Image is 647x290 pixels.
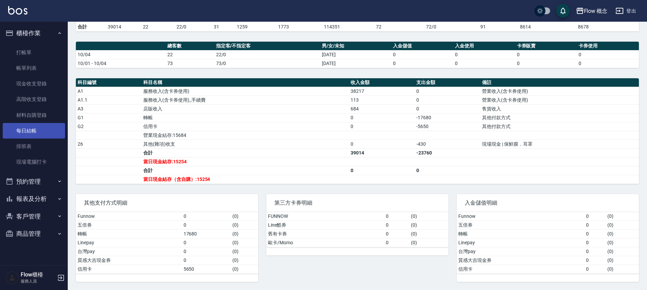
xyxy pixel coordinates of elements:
td: -5650 [415,122,480,131]
td: 0 [182,221,231,229]
td: -430 [415,140,480,148]
td: 店販收入 [142,104,349,113]
td: 0 [391,50,453,59]
td: 10/04 [76,50,166,59]
td: 其他付款方式 [480,122,639,131]
td: 歐卡/Momo [266,238,384,247]
td: ( 0 ) [606,221,639,229]
td: 0 [182,256,231,265]
td: ( 0 ) [231,247,258,256]
th: 指定客/不指定客 [214,42,320,50]
td: 1259 [235,22,276,31]
td: 0 [384,212,410,221]
td: 0 [515,50,577,59]
td: 39014 [349,148,415,157]
td: 服務收入(含卡券使用) [142,87,349,96]
a: 現金收支登錄 [3,76,65,91]
th: 卡券使用 [577,42,639,50]
td: 39014 [106,22,141,31]
td: G2 [76,122,142,131]
table: a dense table [76,78,639,184]
th: 入金儲值 [391,42,453,50]
td: 0 [415,96,480,104]
td: 0 [584,238,606,247]
td: 信用卡 [457,265,584,273]
th: 科目名稱 [142,78,349,87]
td: 其他付款方式 [480,113,639,122]
td: 舊有卡券 [266,229,384,238]
td: Linepay [76,238,182,247]
td: ( 0 ) [409,229,448,238]
h5: Flow櫃檯 [21,271,55,278]
a: 打帳單 [3,45,65,60]
th: 男/女/未知 [320,42,391,50]
button: 客戶管理 [3,208,65,225]
td: 5650 [182,265,231,273]
td: 0 [384,229,410,238]
td: 114351 [322,22,374,31]
td: A1 [76,87,142,96]
table: a dense table [457,212,639,274]
a: 材料自購登錄 [3,107,65,123]
table: a dense table [76,42,639,68]
td: 0 [182,212,231,221]
td: 台灣pay [76,247,182,256]
td: 0 [384,238,410,247]
td: ( 0 ) [606,247,639,256]
td: 質感大吉現金券 [76,256,182,265]
td: 26 [76,140,142,148]
td: 0 [182,247,231,256]
td: ( 0 ) [606,212,639,221]
td: 1773 [276,22,322,31]
td: 合計 [142,148,349,157]
td: 其他(雜項)收支 [142,140,349,148]
td: 0 [577,50,639,59]
th: 備註 [480,78,639,87]
th: 支出金額 [415,78,480,87]
td: 73/0 [214,59,320,68]
td: ( 0 ) [231,265,258,273]
td: [DATE] [320,50,391,59]
a: 帳單列表 [3,60,65,76]
table: a dense table [266,212,448,247]
td: 0 [577,59,639,68]
td: 0 [182,238,231,247]
td: 當日現金結存（含自購）:15254 [142,175,349,184]
td: ( 0 ) [231,229,258,238]
td: 營業收入(含卡券使用) [480,96,639,104]
td: 0 [584,229,606,238]
img: Logo [8,6,27,15]
td: 0 [391,59,453,68]
td: 0 [515,59,577,68]
button: 預約管理 [3,173,65,190]
td: ( 0 ) [606,265,639,273]
button: 報表及分析 [3,190,65,208]
td: 0 [584,212,606,221]
td: ( 0 ) [606,256,639,265]
td: 現場現金 | 保鮮膜．耳罩 [480,140,639,148]
td: 22 [141,22,175,31]
td: 73 [166,59,214,68]
td: ( 0 ) [231,238,258,247]
td: 質感大吉現金券 [457,256,584,265]
td: 五倍券 [76,221,182,229]
td: 17680 [182,229,231,238]
td: 38217 [349,87,415,96]
td: A1.1 [76,96,142,104]
td: ( 0 ) [606,229,639,238]
td: 31 [212,22,235,31]
td: 台灣pay [457,247,584,256]
td: 684 [349,104,415,113]
td: [DATE] [320,59,391,68]
button: 登出 [613,5,639,17]
td: Line酷券 [266,221,384,229]
span: 第三方卡券明細 [274,200,440,206]
td: ( 0 ) [409,221,448,229]
button: save [556,4,570,18]
td: 22 [166,50,214,59]
td: 10/01 - 10/04 [76,59,166,68]
td: 8678 [576,22,639,31]
img: Person [5,271,19,285]
td: 8614 [518,22,577,31]
td: 113 [349,96,415,104]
